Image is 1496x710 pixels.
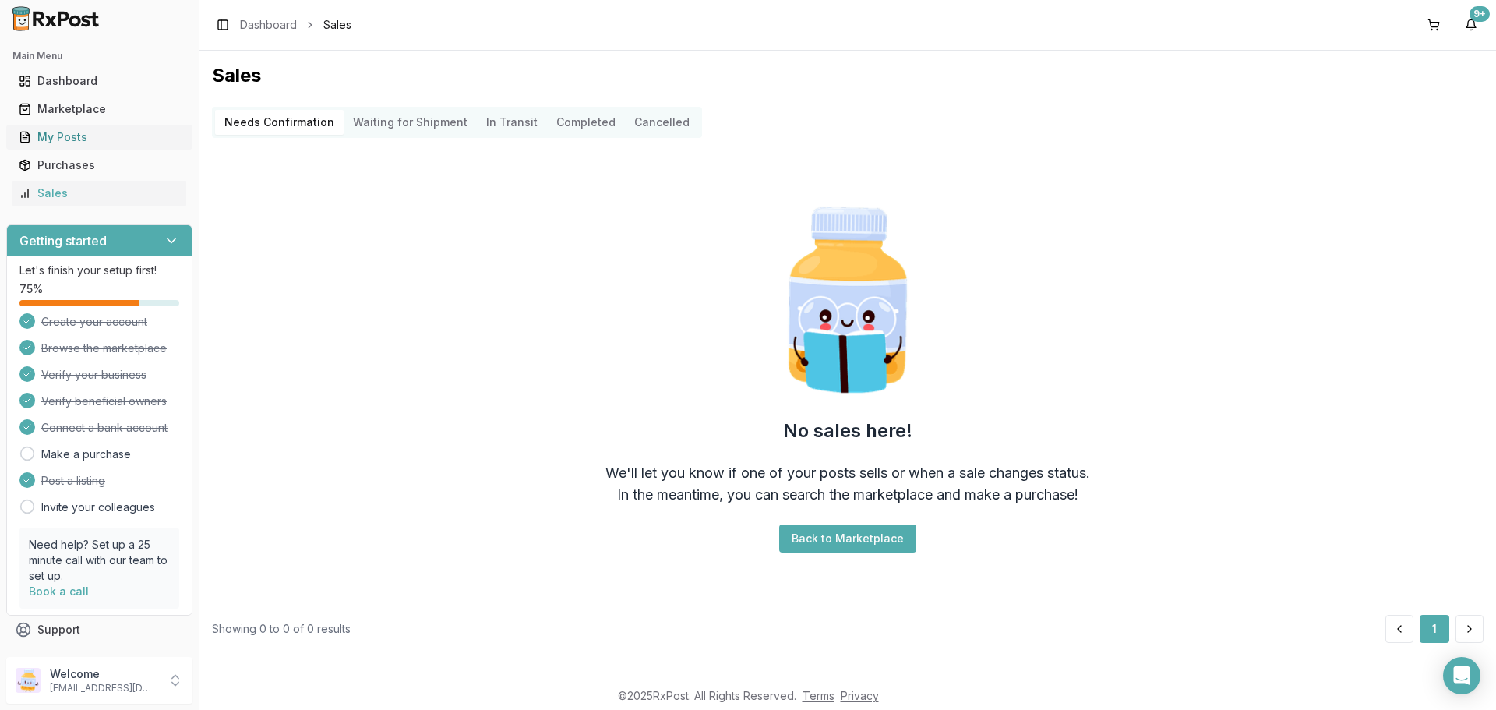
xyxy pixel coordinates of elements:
div: In the meantime, you can search the marketplace and make a purchase! [617,484,1078,506]
p: Need help? Set up a 25 minute call with our team to set up. [29,537,170,584]
span: Connect a bank account [41,420,168,436]
a: Make a purchase [41,447,131,462]
div: Sales [19,185,180,201]
div: Marketplace [19,101,180,117]
span: Feedback [37,650,90,666]
button: My Posts [6,125,192,150]
h2: No sales here! [783,419,912,443]
p: [EMAIL_ADDRESS][DOMAIN_NAME] [50,682,158,694]
h2: Main Menu [12,50,186,62]
button: Completed [547,110,625,135]
div: 9+ [1470,6,1490,22]
p: Welcome [50,666,158,682]
span: Browse the marketplace [41,341,167,356]
h1: Sales [212,63,1484,88]
a: Invite your colleagues [41,500,155,515]
button: Needs Confirmation [215,110,344,135]
a: Sales [12,179,186,207]
div: Dashboard [19,73,180,89]
p: Let's finish your setup first! [19,263,179,278]
a: Dashboard [12,67,186,95]
span: Post a listing [41,473,105,489]
a: Book a call [29,585,89,598]
div: Showing 0 to 0 of 0 results [212,621,351,637]
a: Privacy [841,689,879,702]
button: Purchases [6,153,192,178]
nav: breadcrumb [240,17,351,33]
img: RxPost Logo [6,6,106,31]
button: Cancelled [625,110,699,135]
a: Marketplace [12,95,186,123]
button: Sales [6,181,192,206]
button: 1 [1420,615,1449,643]
a: Purchases [12,151,186,179]
button: Dashboard [6,69,192,94]
a: My Posts [12,123,186,151]
img: Smart Pill Bottle [748,200,947,400]
span: Verify beneficial owners [41,394,167,409]
span: Sales [323,17,351,33]
button: Feedback [6,644,192,672]
div: Open Intercom Messenger [1443,657,1480,694]
span: Create your account [41,314,147,330]
button: Marketplace [6,97,192,122]
img: User avatar [16,668,41,693]
span: Verify your business [41,367,146,383]
div: We'll let you know if one of your posts sells or when a sale changes status. [605,462,1090,484]
span: 75 % [19,281,43,297]
h3: Getting started [19,231,107,250]
a: Dashboard [240,17,297,33]
button: Support [6,616,192,644]
button: In Transit [477,110,547,135]
button: Back to Marketplace [779,525,916,553]
div: Purchases [19,157,180,173]
button: Waiting for Shipment [344,110,477,135]
a: Terms [803,689,834,702]
button: 9+ [1459,12,1484,37]
div: My Posts [19,129,180,145]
